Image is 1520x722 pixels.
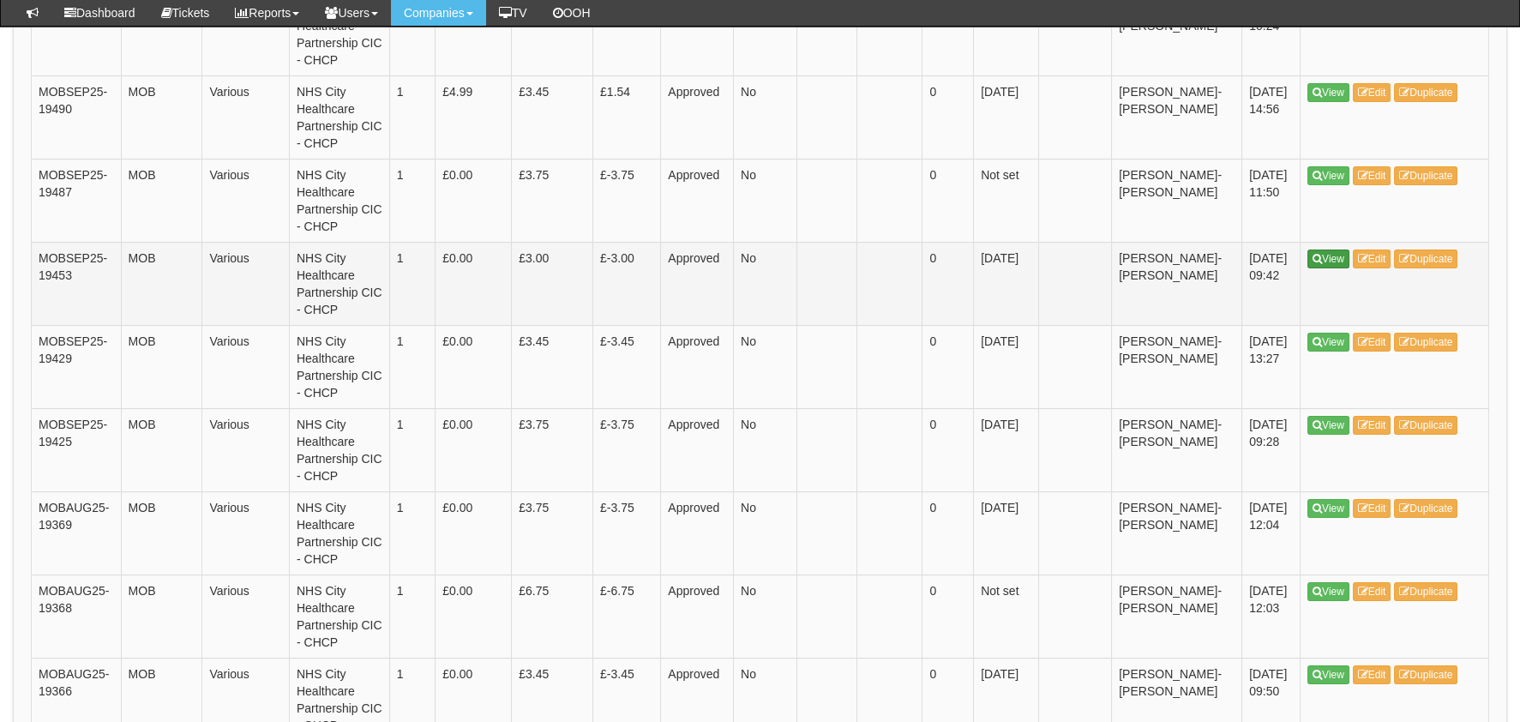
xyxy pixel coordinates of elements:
[974,242,1039,325] td: [DATE]
[1242,575,1301,658] td: [DATE] 12:03
[1394,83,1457,102] a: Duplicate
[734,159,797,242] td: No
[593,575,661,658] td: £-6.75
[32,575,122,658] td: MOBAUG25-19368
[436,408,512,491] td: £0.00
[512,242,593,325] td: £3.00
[1353,665,1391,684] a: Edit
[922,75,974,159] td: 0
[1394,665,1457,684] a: Duplicate
[389,242,436,325] td: 1
[734,575,797,658] td: No
[1307,416,1349,435] a: View
[512,575,593,658] td: £6.75
[32,325,122,408] td: MOBSEP25-19429
[1353,83,1391,102] a: Edit
[734,325,797,408] td: No
[289,575,389,658] td: NHS City Healthcare Partnership CIC - CHCP
[512,325,593,408] td: £3.45
[1353,582,1391,601] a: Edit
[436,75,512,159] td: £4.99
[202,325,290,408] td: Various
[289,75,389,159] td: NHS City Healthcare Partnership CIC - CHCP
[974,325,1039,408] td: [DATE]
[922,491,974,575] td: 0
[974,75,1039,159] td: [DATE]
[389,159,436,242] td: 1
[661,242,734,325] td: Approved
[1394,416,1457,435] a: Duplicate
[1307,665,1349,684] a: View
[1353,250,1391,268] a: Edit
[32,159,122,242] td: MOBSEP25-19487
[121,159,202,242] td: MOB
[202,408,290,491] td: Various
[1242,242,1301,325] td: [DATE] 09:42
[661,325,734,408] td: Approved
[922,242,974,325] td: 0
[32,491,122,575] td: MOBAUG25-19369
[593,325,661,408] td: £-3.45
[661,491,734,575] td: Approved
[661,159,734,242] td: Approved
[1112,159,1242,242] td: [PERSON_NAME]-[PERSON_NAME]
[202,242,290,325] td: Various
[289,491,389,575] td: NHS City Healthcare Partnership CIC - CHCP
[389,325,436,408] td: 1
[1112,491,1242,575] td: [PERSON_NAME]-[PERSON_NAME]
[1353,333,1391,352] a: Edit
[1307,499,1349,518] a: View
[1242,491,1301,575] td: [DATE] 12:04
[121,75,202,159] td: MOB
[436,575,512,658] td: £0.00
[661,575,734,658] td: Approved
[661,75,734,159] td: Approved
[734,491,797,575] td: No
[436,242,512,325] td: £0.00
[202,575,290,658] td: Various
[289,325,389,408] td: NHS City Healthcare Partnership CIC - CHCP
[593,159,661,242] td: £-3.75
[1353,499,1391,518] a: Edit
[512,491,593,575] td: £3.75
[121,575,202,658] td: MOB
[1112,575,1242,658] td: [PERSON_NAME]-[PERSON_NAME]
[202,159,290,242] td: Various
[289,159,389,242] td: NHS City Healthcare Partnership CIC - CHCP
[1307,83,1349,102] a: View
[32,242,122,325] td: MOBSEP25-19453
[1394,166,1457,185] a: Duplicate
[32,75,122,159] td: MOBSEP25-19490
[1307,250,1349,268] a: View
[1307,166,1349,185] a: View
[121,408,202,491] td: MOB
[389,408,436,491] td: 1
[1242,159,1301,242] td: [DATE] 11:50
[1112,242,1242,325] td: [PERSON_NAME]-[PERSON_NAME]
[1242,408,1301,491] td: [DATE] 09:28
[922,575,974,658] td: 0
[436,491,512,575] td: £0.00
[512,75,593,159] td: £3.45
[1394,250,1457,268] a: Duplicate
[593,242,661,325] td: £-3.00
[974,491,1039,575] td: [DATE]
[593,491,661,575] td: £-3.75
[922,159,974,242] td: 0
[121,325,202,408] td: MOB
[734,408,797,491] td: No
[389,491,436,575] td: 1
[1394,582,1457,601] a: Duplicate
[1112,408,1242,491] td: [PERSON_NAME]-[PERSON_NAME]
[389,75,436,159] td: 1
[734,242,797,325] td: No
[512,408,593,491] td: £3.75
[1242,325,1301,408] td: [DATE] 13:27
[661,408,734,491] td: Approved
[202,75,290,159] td: Various
[1394,499,1457,518] a: Duplicate
[1353,166,1391,185] a: Edit
[1242,75,1301,159] td: [DATE] 14:56
[734,75,797,159] td: No
[922,408,974,491] td: 0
